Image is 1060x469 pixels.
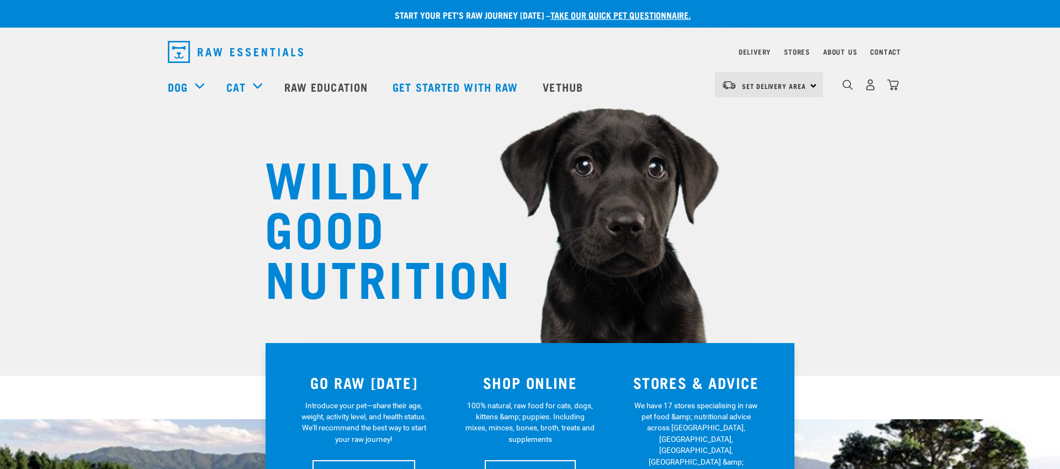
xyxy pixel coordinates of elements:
img: home-icon@2x.png [887,79,899,91]
a: Dog [168,78,188,95]
h3: GO RAW [DATE] [288,374,441,391]
h1: WILDLY GOOD NUTRITION [265,152,486,301]
a: Cat [226,78,245,95]
img: home-icon-1@2x.png [842,80,853,90]
span: Set Delivery Area [742,84,806,88]
img: van-moving.png [722,80,736,90]
a: Delivery [739,50,771,54]
a: Contact [870,50,901,54]
img: Raw Essentials Logo [168,41,303,63]
a: Get started with Raw [381,65,532,109]
nav: dropdown navigation [159,36,901,67]
h3: STORES & ADVICE [619,374,772,391]
a: take our quick pet questionnaire. [550,12,691,17]
a: About Us [823,50,857,54]
a: Stores [784,50,810,54]
p: Introduce your pet—share their age, weight, activity level, and health status. We'll recommend th... [299,400,429,445]
img: user.png [865,79,876,91]
p: 100% natural, raw food for cats, dogs, kittens &amp; puppies. Including mixes, minces, bones, bro... [465,400,595,445]
a: Vethub [532,65,597,109]
h3: SHOP ONLINE [454,374,607,391]
a: Raw Education [273,65,381,109]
